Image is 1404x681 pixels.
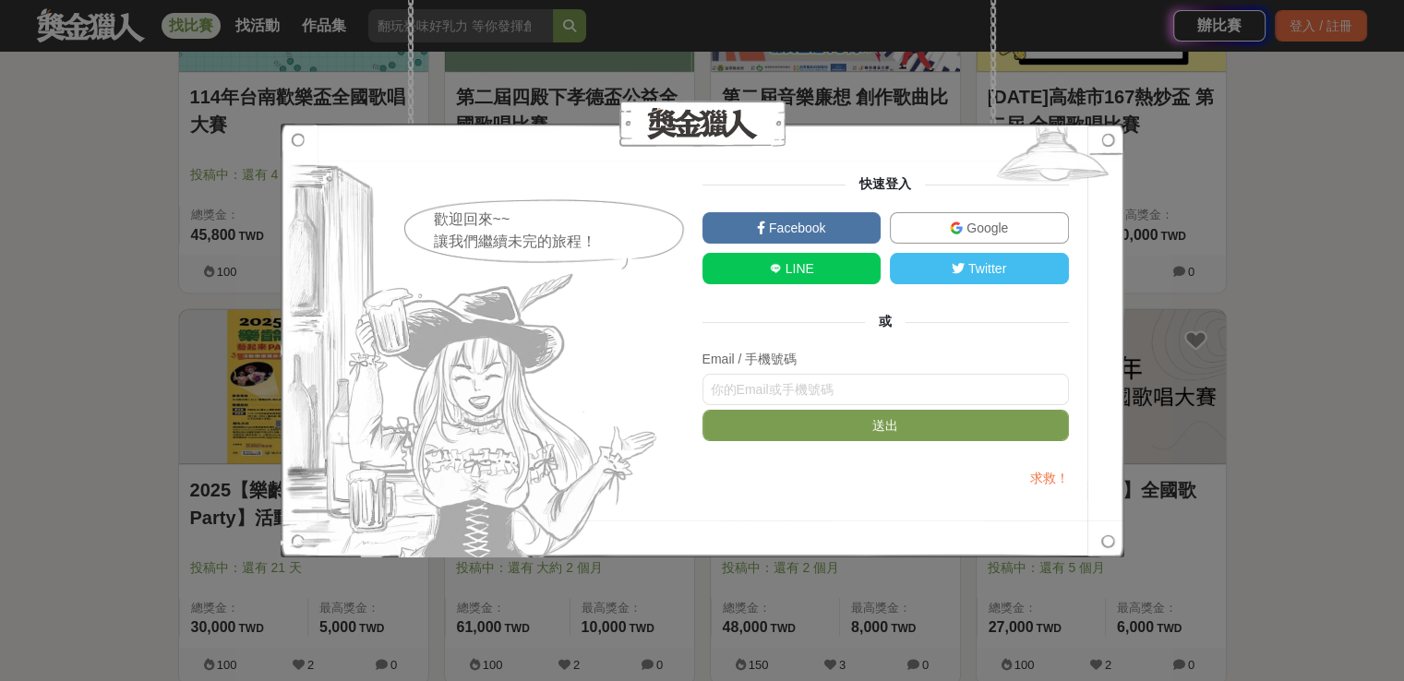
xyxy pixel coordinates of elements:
span: Twitter [965,261,1006,276]
div: 歡迎回來~~ [434,209,687,231]
span: 或 [865,314,906,329]
a: 求救！ [1029,471,1068,485]
div: Email / 手機號碼 [702,350,1069,369]
span: Google [963,221,1008,235]
button: 送出 [702,410,1069,441]
img: Signup [281,124,664,557]
div: 讓我們繼續未完的旅程！ [434,231,687,253]
span: Facebook [765,221,825,235]
span: LINE [782,261,814,276]
input: 你的Email或手機號碼 [702,374,1069,405]
span: 快速登入 [846,176,925,191]
img: LINE [769,262,782,275]
img: Google [950,221,963,234]
img: Signup [981,124,1124,193]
